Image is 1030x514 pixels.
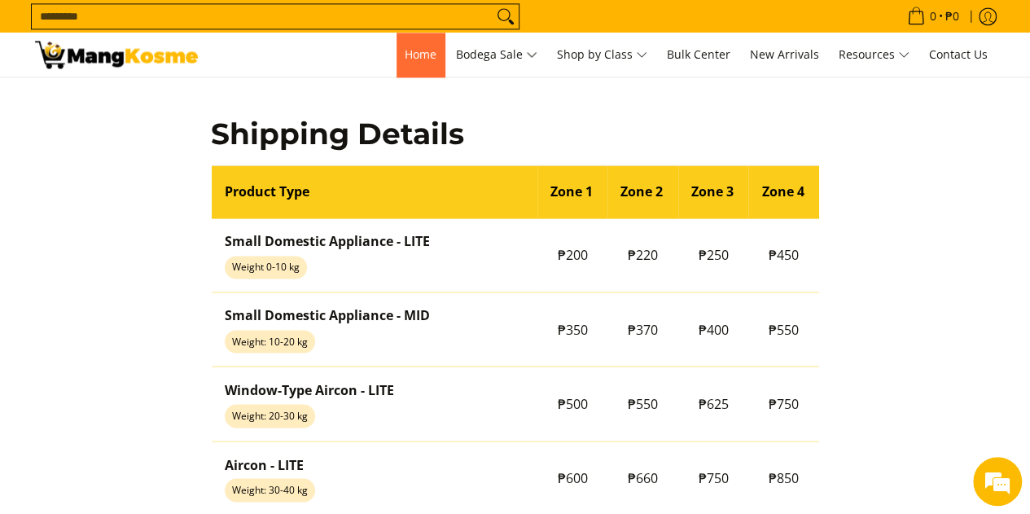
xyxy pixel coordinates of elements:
[699,320,729,338] span: ₱400
[448,33,546,77] a: Bodega Sale
[769,246,799,264] span: ₱450
[225,455,304,473] strong: Aircon - LITE
[493,4,519,29] button: Search
[628,246,658,264] span: ₱220
[225,404,315,427] span: Weight: 20-30 kg
[85,91,274,112] div: Chat with us now
[699,468,729,486] span: ₱750
[620,182,663,200] strong: Zone 2
[537,367,608,441] td: ₱500
[839,45,909,65] span: Resources
[927,11,939,22] span: 0
[699,394,729,412] span: ₱625
[628,320,658,338] span: ₱370
[405,46,436,62] span: Home
[8,341,310,398] textarea: Type your message and hit 'Enter'
[691,182,734,200] strong: Zone 3
[628,468,658,486] span: ₱660
[769,320,799,338] span: ₱550
[94,153,225,318] span: We're online!
[557,45,647,65] span: Shop by Class
[769,468,799,486] span: ₱850
[929,46,988,62] span: Contact Us
[35,41,198,68] img: Shipping &amp; Delivery Page l Mang Kosme: Home Appliances Warehouse Sale!
[225,380,394,398] strong: Window-Type Aircon - LITE
[659,33,739,77] a: Bulk Center
[558,320,588,338] span: ₱350
[750,46,819,62] span: New Arrivals
[225,182,309,200] strong: Product Type
[225,306,430,324] strong: Small Domestic Appliance - MID
[537,218,608,292] td: ₱200
[456,45,537,65] span: Bodega Sale
[699,246,729,264] span: ₱250
[214,33,996,77] nav: Main Menu
[742,33,827,77] a: New Arrivals
[902,7,964,25] span: •
[943,11,962,22] span: ₱0
[769,394,799,412] span: ₱750
[211,116,819,152] h2: Shipping Details
[225,330,315,353] span: Weight: 10-20 kg
[225,256,307,279] span: Weight 0-10 kg
[225,478,315,501] span: Weight: 30-40 kg
[550,182,593,200] strong: Zone 1
[549,33,655,77] a: Shop by Class
[628,394,658,412] span: ₱550
[225,232,430,250] strong: Small Domestic Appliance - LITE
[397,33,445,77] a: Home
[761,182,804,200] strong: Zone 4
[921,33,996,77] a: Contact Us
[831,33,918,77] a: Resources
[267,8,306,47] div: Minimize live chat window
[667,46,730,62] span: Bulk Center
